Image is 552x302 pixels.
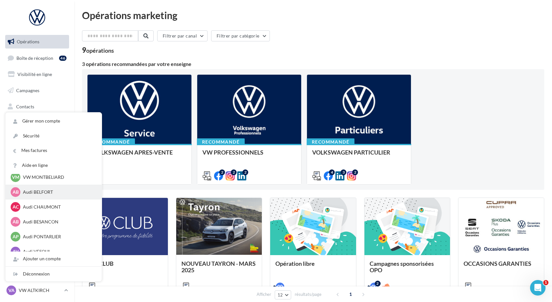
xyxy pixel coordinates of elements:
a: Opérations [4,35,70,49]
a: Campagnes [4,84,70,97]
div: Recommandé [197,138,245,146]
a: Mes factures [5,143,102,158]
div: 4 [329,169,335,175]
iframe: Intercom live chat [530,280,546,296]
span: AV [13,248,19,255]
span: Opérations [17,39,39,44]
a: Gérer mon compte [5,114,102,128]
span: Afficher [257,291,271,297]
span: VM [12,174,19,180]
a: Aide en ligne [5,158,102,173]
span: VW PROFESSIONNELS [202,149,263,156]
span: VOLKSWAGEN APRES-VENTE [93,149,173,156]
a: Calendrier [4,132,70,146]
span: Visibilité en ligne [17,71,52,77]
span: NOUVEAU TAYRON - MARS 2025 [181,260,256,274]
a: Boîte de réception46 [4,51,70,65]
span: 1 [345,289,356,299]
p: VW ALTKIRCH [19,287,62,294]
span: AP [13,233,19,240]
p: Audi CHAUMONT [23,204,94,210]
div: Ajouter un compte [5,252,102,266]
div: 46 [59,56,66,61]
p: Audi PONTARLIER [23,233,94,240]
span: Campagnes sponsorisées OPO [370,260,434,274]
div: 2 [219,169,225,175]
p: Audi BELFORT [23,189,94,195]
span: AC [13,204,19,210]
a: PLV et print personnalisable [4,148,70,167]
a: VA VW ALTKIRCH [5,284,69,297]
p: Audi VESOUL [23,248,94,255]
span: résultats/page [295,291,322,297]
div: 2 [352,169,358,175]
div: Opérations marketing [82,10,544,20]
span: OCCASIONS GARANTIES [464,260,531,267]
a: Sécurité [5,129,102,143]
span: AB [13,219,19,225]
span: VOLKSWAGEN PARTICULIER [312,149,390,156]
span: VA [8,287,15,294]
div: 2 [375,281,381,286]
div: Recommandé [87,138,135,146]
span: Campagnes [16,88,39,93]
div: 2 [231,169,237,175]
span: 1 [543,280,548,285]
a: Visibilité en ligne [4,68,70,81]
div: 2 [242,169,248,175]
div: 9 [82,47,114,54]
div: 3 opérations recommandées par votre enseigne [82,61,544,67]
a: Campagnes DataOnDemand [4,169,70,189]
div: Recommandé [307,138,354,146]
div: Déconnexion [5,267,102,281]
a: Médiathèque [4,116,70,129]
div: 3 [341,169,346,175]
button: 12 [275,290,291,299]
p: Audi BESANCON [23,219,94,225]
p: VW MONTBELIARD [23,174,94,180]
span: Boîte de réception [16,55,53,60]
div: opérations [86,48,114,53]
span: 12 [278,292,283,297]
span: AB [13,189,19,195]
span: Opération libre [275,260,315,267]
button: Filtrer par catégorie [211,30,270,41]
a: Contacts [4,100,70,113]
span: Contacts [16,103,34,109]
button: Filtrer par canal [157,30,208,41]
